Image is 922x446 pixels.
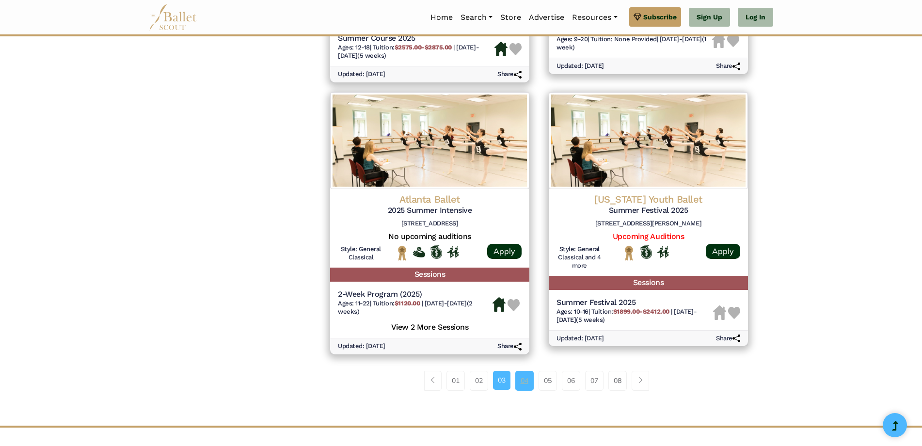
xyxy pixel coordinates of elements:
h6: [STREET_ADDRESS][PERSON_NAME] [556,220,740,228]
b: $2575.00-$2875.00 [395,44,452,51]
a: Search [457,7,496,28]
span: [DATE]-[DATE] (2 weeks) [338,300,473,315]
img: National [396,245,408,260]
a: Upcoming Auditions [613,232,684,241]
h6: Style: General Classical [338,245,384,262]
img: National [623,245,635,260]
h6: | | [556,35,712,52]
a: 01 [446,371,465,390]
b: $1899.00-$2412.00 [613,308,669,315]
img: Offers Scholarship [430,245,442,259]
h6: Updated: [DATE] [338,342,385,350]
a: Apply [706,244,740,259]
h5: No upcoming auditions [338,232,522,242]
span: Ages: 12-18 [338,44,370,51]
h4: Atlanta Ballet [338,193,522,206]
span: Ages: 11-22 [338,300,370,307]
span: [DATE]-[DATE] (1 week) [556,35,706,51]
h5: Summer Festival 2025 [556,206,740,216]
a: Sign Up [689,8,730,27]
a: Advertise [525,7,568,28]
a: 02 [470,371,488,390]
span: Subscribe [643,12,677,22]
span: Tuition: [591,308,671,315]
a: 07 [585,371,604,390]
img: In Person [657,246,669,258]
h5: View 2 More Sessions [338,320,522,333]
img: Housing Available [494,42,508,56]
a: Apply [487,244,522,259]
a: Resources [568,7,621,28]
h6: | | [338,300,493,316]
span: [DATE]-[DATE] (5 weeks) [338,44,479,59]
h5: 2025 Summer Intensive [338,206,522,216]
img: Heart [728,307,740,319]
h6: [STREET_ADDRESS] [338,220,522,228]
img: Offers Scholarship [640,245,652,259]
h6: Share [497,342,522,350]
h6: Share [716,334,740,343]
img: Heart [508,299,520,311]
h5: Summer Course 2025 [338,33,494,44]
h6: Share [716,62,740,70]
img: gem.svg [634,12,641,22]
a: 04 [515,371,534,390]
h5: Summer Festival 2025 [556,298,713,308]
img: Heart [509,43,522,55]
a: 05 [539,371,557,390]
h5: 2-Week Program (2025) [338,289,493,300]
span: Ages: 9-20 [556,35,588,43]
h6: Style: General Classical and 4 more [556,245,603,270]
img: Heart [727,35,739,47]
img: Housing Unavailable [712,33,725,48]
span: Ages: 10-16 [556,308,588,315]
span: Tuition: [373,44,454,51]
h4: [US_STATE] Youth Ballet [556,193,740,206]
span: Tuition: None Provided [590,35,656,43]
a: 06 [562,371,580,390]
span: [DATE]-[DATE] (5 weeks) [556,308,697,323]
img: Logo [330,92,529,189]
nav: Page navigation example [424,371,654,390]
img: Logo [549,92,748,189]
span: Tuition: [373,300,422,307]
h6: Updated: [DATE] [338,70,385,79]
a: Home [427,7,457,28]
h5: Sessions [330,268,529,282]
img: In Person [447,246,459,258]
img: Offers Financial Aid [413,247,425,257]
a: 03 [493,371,510,389]
h5: Sessions [549,276,748,290]
h6: | | [338,44,494,60]
h6: | | [556,308,713,324]
img: Housing Available [493,297,506,312]
img: Housing Unavailable [713,305,726,320]
a: 08 [608,371,627,390]
a: Log In [738,8,773,27]
h6: Updated: [DATE] [556,62,604,70]
h6: Share [497,70,522,79]
b: $1120.00 [395,300,420,307]
a: Subscribe [629,7,681,27]
a: Store [496,7,525,28]
h6: Updated: [DATE] [556,334,604,343]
